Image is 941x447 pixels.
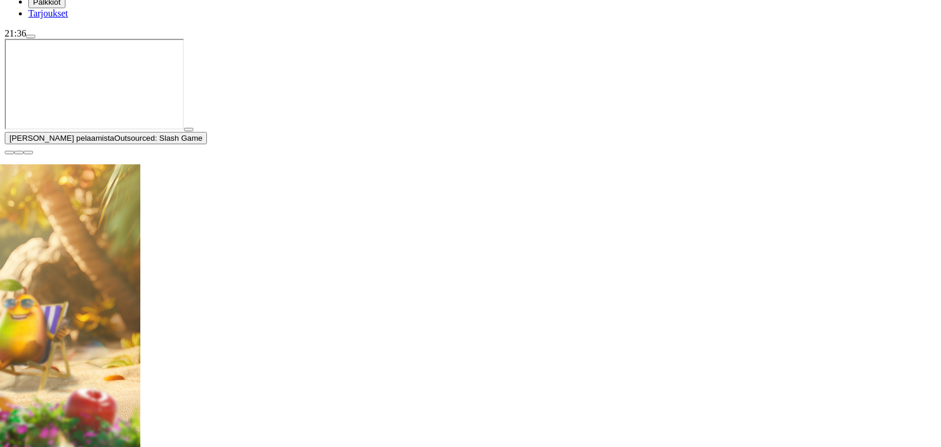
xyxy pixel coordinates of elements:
span: 21:36 [5,28,26,38]
span: [PERSON_NAME] pelaamista [9,134,114,143]
button: close icon [5,151,14,154]
a: gift-inverted iconTarjoukset [28,8,68,18]
button: chevron-down icon [14,151,24,154]
span: Tarjoukset [28,8,68,18]
button: [PERSON_NAME] pelaamistaOutsourced: Slash Game [5,132,207,144]
span: Outsourced: Slash Game [114,134,203,143]
button: menu [26,35,35,38]
button: fullscreen icon [24,151,33,154]
iframe: Outsourced: Slash Game [5,39,184,130]
button: play icon [184,128,193,131]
